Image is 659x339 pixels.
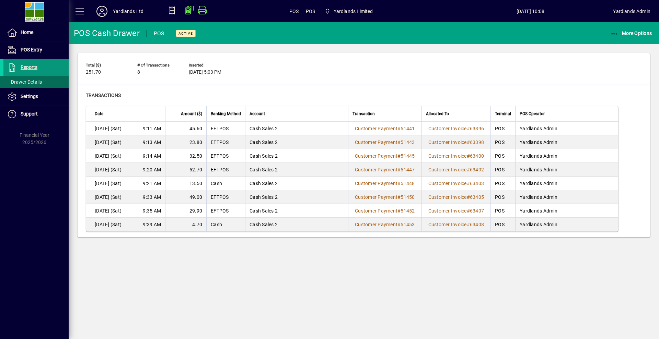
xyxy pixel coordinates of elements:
td: EFTPOS [206,163,245,177]
td: Cash [206,218,245,231]
span: # [467,194,470,200]
span: # [467,181,470,186]
td: Yardlands Admin [515,190,618,204]
td: EFTPOS [206,135,245,149]
span: Inserted [189,63,230,68]
span: Terminal [495,110,511,118]
span: 63396 [470,126,484,131]
span: 63398 [470,140,484,145]
span: 51447 [401,167,415,172]
span: Customer Payment [355,181,397,186]
td: Yardlands Admin [515,218,618,231]
td: POS [490,149,515,163]
a: Customer Payment#51453 [352,221,417,228]
td: Cash Sales 2 [245,135,348,149]
span: Home [21,29,33,35]
span: 9:20 AM [143,166,161,173]
a: Customer Payment#51447 [352,166,417,173]
span: Yardlands Limited [322,5,375,17]
span: Customer Invoice [428,208,467,214]
span: # [397,181,401,186]
span: 9:11 AM [143,125,161,132]
span: Transaction [352,110,375,118]
a: Customer Invoice#63400 [426,152,487,160]
span: POS [289,6,299,17]
div: POS [154,28,164,39]
span: Transactions [86,93,121,98]
td: Yardlands Admin [515,177,618,190]
td: EFTPOS [206,149,245,163]
span: Total ($) [86,63,127,68]
td: Cash Sales 2 [245,190,348,204]
span: [DATE] (Sat) [95,194,122,201]
span: Customer Payment [355,167,397,172]
td: Cash Sales 2 [245,204,348,218]
a: Customer Payment#51443 [352,138,417,146]
td: EFTPOS [206,190,245,204]
span: # [467,167,470,172]
a: Support [3,106,69,123]
td: Cash Sales 2 [245,218,348,231]
span: 51445 [401,153,415,159]
a: Customer Invoice#63402 [426,166,487,173]
span: # [467,153,470,159]
span: 51453 [401,222,415,227]
span: 63407 [470,208,484,214]
span: # of Transactions [137,63,178,68]
div: POS Cash Drawer [74,28,140,39]
a: Customer Payment#51448 [352,180,417,187]
span: Amount ($) [181,110,202,118]
span: 9:14 AM [143,153,161,159]
span: 63402 [470,167,484,172]
a: Customer Invoice#63408 [426,221,487,228]
td: 13.50 [165,177,206,190]
span: Customer Payment [355,208,397,214]
a: Customer Payment#51445 [352,152,417,160]
a: Customer Payment#51441 [352,125,417,132]
span: [DATE] (Sat) [95,125,122,132]
span: 9:39 AM [143,221,161,228]
td: POS [490,177,515,190]
span: [DATE] (Sat) [95,180,122,187]
a: Home [3,24,69,41]
span: Customer Invoice [428,181,467,186]
td: POS [490,163,515,177]
a: Customer Invoice#63396 [426,125,487,132]
button: Profile [91,5,113,17]
span: 9:21 AM [143,180,161,187]
span: 51441 [401,126,415,131]
td: Yardlands Admin [515,149,618,163]
span: More Options [610,31,652,36]
td: Yardlands Admin [515,122,618,135]
span: 51450 [401,194,415,200]
span: Customer Invoice [428,222,467,227]
td: 29.90 [165,204,206,218]
span: POS [306,6,315,17]
span: 251.70 [86,70,101,75]
span: # [467,208,470,214]
span: Customer Invoice [428,194,467,200]
span: Customer Invoice [428,140,467,145]
td: 49.00 [165,190,206,204]
a: POS Entry [3,41,69,59]
span: [DATE] (Sat) [95,166,122,173]
div: Yardlands Admin [613,6,650,17]
span: [DATE] 5:03 PM [189,70,221,75]
span: Account [250,110,265,118]
span: Customer Invoice [428,126,467,131]
span: [DATE] 10:08 [448,6,613,17]
td: Cash [206,177,245,190]
span: # [397,167,401,172]
span: Active [178,31,193,36]
span: Customer Payment [355,194,397,200]
a: Customer Payment#51450 [352,193,417,201]
span: # [397,222,401,227]
td: Yardlands Admin [515,204,618,218]
span: # [397,194,401,200]
span: # [397,140,401,145]
span: Allocated To [426,110,449,118]
a: Customer Invoice#63405 [426,193,487,201]
a: Customer Payment#51452 [352,207,417,215]
span: Drawer Details [7,79,42,85]
span: 63408 [470,222,484,227]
